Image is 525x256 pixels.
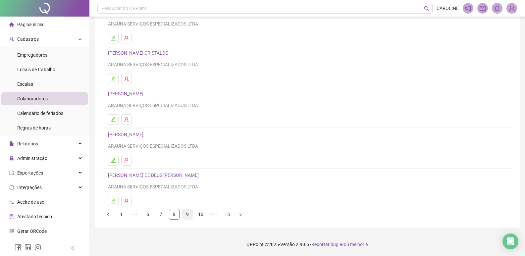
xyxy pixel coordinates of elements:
[124,198,129,204] span: user-delete
[15,244,21,251] span: facebook
[17,52,47,58] span: Empregadores
[25,244,31,251] span: linkedin
[116,209,126,219] a: 1
[235,209,246,220] li: Próxima página
[108,50,171,56] a: [PERSON_NAME] CRISTALDO
[129,209,140,220] li: 5 páginas anteriores
[9,171,14,175] span: export
[156,209,166,220] li: 7
[9,229,14,233] span: qrcode
[17,170,43,176] span: Exportações
[169,209,179,219] a: 8
[70,246,75,250] span: left
[502,233,518,249] div: Open Intercom Messenger
[111,117,116,122] span: edit
[465,5,471,11] span: notification
[129,209,140,220] span: •••
[124,158,129,163] span: user-delete
[108,132,145,137] a: [PERSON_NAME]
[195,209,206,220] li: 10
[116,209,127,220] li: 1
[108,183,506,190] div: ARAUNA SERVIÇOS ESPECIALIZADOS LTDA
[507,3,517,13] img: 89421
[9,22,14,27] span: home
[17,156,47,161] span: Administração
[17,214,52,219] span: Atestado técnico
[424,6,429,11] span: search
[89,233,525,256] footer: QRPoint © 2025 - 2.90.5 -
[143,209,153,219] a: 6
[183,209,192,219] a: 9
[209,209,219,220] li: 5 próximas páginas
[108,20,506,27] div: ARAUNA SERVIÇOS ESPECIALIZADOS LTDA
[17,229,47,234] span: Gerar QRCode
[9,185,14,190] span: sync
[9,156,14,161] span: lock
[9,214,14,219] span: solution
[494,5,500,11] span: bell
[17,199,44,205] span: Aceite de uso
[209,209,219,220] span: •••
[17,96,48,101] span: Colaboradores
[111,198,116,204] span: edit
[196,209,206,219] a: 10
[182,209,193,220] li: 9
[124,35,129,41] span: user-delete
[111,76,116,81] span: edit
[111,35,116,41] span: edit
[108,142,506,150] div: ARAUNA SERVIÇOS ESPECIALIZADOS LTDA
[111,158,116,163] span: edit
[17,111,63,116] span: Calendário de feriados
[9,200,14,204] span: audit
[280,242,295,247] span: Versão
[17,67,55,72] span: Locais de trabalho
[103,209,113,220] button: left
[169,209,180,220] li: 8
[108,173,201,178] a: [PERSON_NAME] DE DEUS [PERSON_NAME]
[238,213,242,217] span: right
[17,185,42,190] span: Integrações
[17,36,39,42] span: Cadastros
[222,209,232,219] a: 15
[311,242,368,247] span: Reportar bug e/ou melhoria
[103,209,113,220] li: Página anterior
[156,209,166,219] a: 7
[17,81,33,87] span: Escalas
[222,209,233,220] li: 15
[9,37,14,41] span: user-add
[17,125,51,130] span: Regras de horas
[108,102,506,109] div: ARAUNA SERVIÇOS ESPECIALIZADOS LTDA
[9,141,14,146] span: file
[480,5,486,11] span: mail
[124,117,129,122] span: user-delete
[142,209,153,220] li: 6
[17,22,44,27] span: Página inicial
[108,61,506,68] div: ARAUNA SERVIÇOS ESPECIALIZADOS LTDA
[106,213,110,217] span: left
[235,209,246,220] button: right
[437,5,459,12] span: CAROLINE
[124,76,129,81] span: user-delete
[17,141,38,146] span: Relatórios
[34,244,41,251] span: instagram
[108,91,145,96] a: [PERSON_NAME]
